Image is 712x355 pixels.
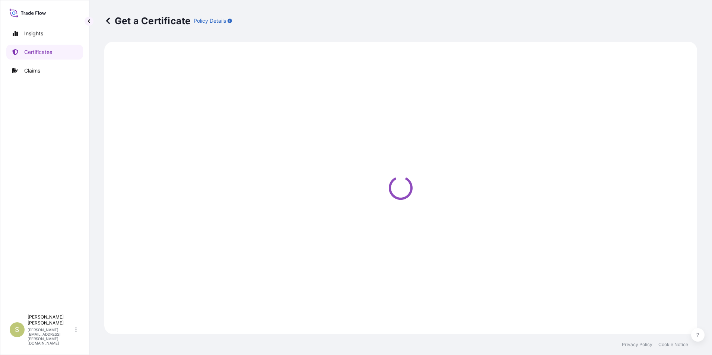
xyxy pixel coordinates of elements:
p: Claims [24,67,40,74]
p: [PERSON_NAME][EMAIL_ADDRESS][PERSON_NAME][DOMAIN_NAME] [28,327,74,345]
a: Claims [6,63,83,78]
p: Certificates [24,48,52,56]
p: [PERSON_NAME] [PERSON_NAME] [28,314,74,326]
p: Insights [24,30,43,37]
a: Privacy Policy [622,342,652,348]
p: Policy Details [194,17,226,25]
a: Insights [6,26,83,41]
a: Cookie Notice [658,342,688,348]
p: Get a Certificate [104,15,191,27]
span: S [15,326,19,333]
div: Loading [109,46,693,330]
a: Certificates [6,45,83,60]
